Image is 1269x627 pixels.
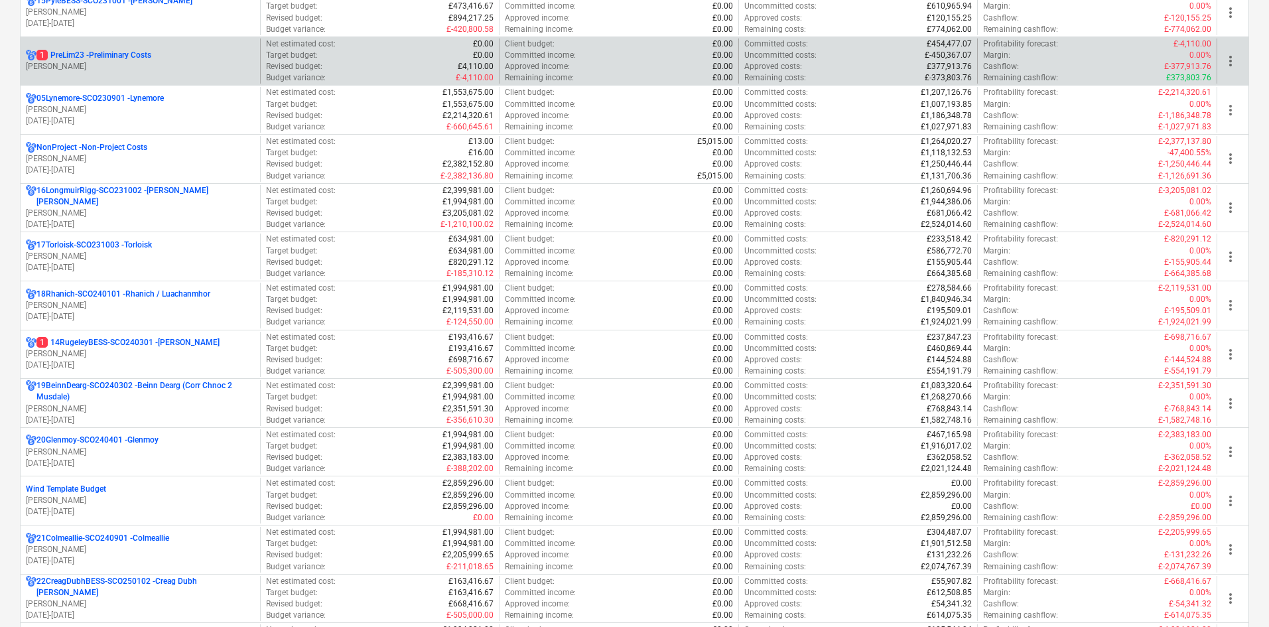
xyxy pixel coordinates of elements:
p: £278,584.66 [927,283,972,294]
p: 14RugeleyBESS-SCO240301 - [PERSON_NAME] [36,337,220,348]
div: 22CreagDubhBESS-SCO250102 -Creag Dubh [PERSON_NAME][PERSON_NAME][DATE]-[DATE] [26,576,255,622]
p: £-2,119,531.00 [1158,283,1211,294]
p: [PERSON_NAME] [26,403,255,415]
p: 22CreagDubhBESS-SCO250102 - Creag Dubh [PERSON_NAME] [36,576,255,598]
p: 19BeinnDearg-SCO240302 - Beinn Dearg (Corr Chnoc 2 Musdale) [36,380,255,403]
p: [DATE] - [DATE] [26,555,255,567]
p: Approved costs : [744,305,802,316]
p: Remaining costs : [744,24,806,35]
p: Target budget : [266,147,318,159]
p: Revised budget : [266,61,322,72]
p: £-820,291.12 [1164,234,1211,245]
p: £0.00 [712,257,733,268]
p: £0.00 [712,159,733,170]
p: £120,155.25 [927,13,972,24]
p: Profitability forecast : [983,87,1058,98]
p: £-185,310.12 [446,268,494,279]
p: 0.00% [1189,196,1211,208]
p: Cashflow : [983,110,1019,121]
p: £0.00 [712,245,733,257]
div: Project has multi currencies enabled [26,380,36,403]
p: Committed income : [505,1,576,12]
span: more_vert [1223,493,1238,509]
span: more_vert [1223,200,1238,216]
p: £-664,385.68 [1164,268,1211,279]
p: Committed costs : [744,283,808,294]
p: Revised budget : [266,159,322,170]
p: 0.00% [1189,245,1211,257]
p: £0.00 [712,185,733,196]
p: Uncommitted costs : [744,294,817,305]
span: more_vert [1223,395,1238,411]
p: 18Rhanich-SCO240101 - Rhanich / Luachanmhor [36,289,210,300]
div: 20Glenmoy-SCO240401 -Glenmoy[PERSON_NAME][DATE]-[DATE] [26,435,255,468]
p: £1,207,126.76 [921,87,972,98]
p: Remaining cashflow : [983,24,1058,35]
p: Remaining cashflow : [983,171,1058,182]
p: £0.00 [712,121,733,133]
p: £0.00 [712,72,733,84]
p: Remaining income : [505,171,574,182]
p: Margin : [983,294,1010,305]
p: Net estimated cost : [266,185,336,196]
p: [DATE] - [DATE] [26,458,255,469]
p: [PERSON_NAME] [26,544,255,555]
p: Revised budget : [266,13,322,24]
span: more_vert [1223,53,1238,69]
p: 0.00% [1189,1,1211,12]
p: Approved income : [505,257,570,268]
p: Approved costs : [744,110,802,121]
p: [PERSON_NAME] [26,495,255,506]
p: £-2,524,014.60 [1158,219,1211,230]
span: 1 [36,337,48,348]
p: Client budget : [505,234,555,245]
p: [PERSON_NAME] [26,251,255,262]
p: Profitability forecast : [983,185,1058,196]
p: Remaining income : [505,72,574,84]
span: more_vert [1223,297,1238,313]
p: £-377,913.76 [1164,61,1211,72]
p: £237,847.23 [927,332,972,343]
p: £586,772.70 [927,245,972,257]
p: £1,553,675.00 [442,87,494,98]
p: Target budget : [266,50,318,61]
p: Committed income : [505,99,576,110]
p: Revised budget : [266,110,322,121]
p: £1,027,971.83 [921,121,972,133]
p: Budget variance : [266,268,326,279]
p: £-1,924,021.99 [1158,316,1211,328]
p: Remaining costs : [744,72,806,84]
p: £13.00 [468,136,494,147]
p: [DATE] - [DATE] [26,115,255,127]
p: £2,214,320.61 [442,110,494,121]
p: Net estimated cost : [266,332,336,343]
p: £373,803.76 [1166,72,1211,84]
p: £0.00 [712,99,733,110]
p: £0.00 [473,38,494,50]
div: 1PreLim23 -Preliminary Costs[PERSON_NAME] [26,50,255,72]
p: £0.00 [473,50,494,61]
div: Project has multi currencies enabled [26,435,36,446]
p: [DATE] - [DATE] [26,262,255,273]
div: 18Rhanich-SCO240101 -Rhanich / Luachanmhor[PERSON_NAME][DATE]-[DATE] [26,289,255,322]
p: Target budget : [266,196,318,208]
p: £-2,382,136.80 [440,171,494,182]
p: Uncommitted costs : [744,147,817,159]
p: Target budget : [266,245,318,257]
p: £2,399,981.00 [442,185,494,196]
div: 21Colmeallie-SCO240901 -Colmeallie[PERSON_NAME][DATE]-[DATE] [26,533,255,567]
div: Project has multi currencies enabled [26,50,36,61]
span: more_vert [1223,541,1238,557]
p: Net estimated cost : [266,136,336,147]
p: £1,994,981.00 [442,196,494,208]
span: more_vert [1223,151,1238,167]
p: £-1,126,691.36 [1158,171,1211,182]
p: 21Colmeallie-SCO240901 - Colmeallie [36,533,169,544]
p: £5,015.00 [697,136,733,147]
p: £1,118,132.53 [921,147,972,159]
p: Profitability forecast : [983,136,1058,147]
p: Budget variance : [266,219,326,230]
p: Target budget : [266,99,318,110]
span: more_vert [1223,102,1238,118]
p: £1,994,981.00 [442,283,494,294]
